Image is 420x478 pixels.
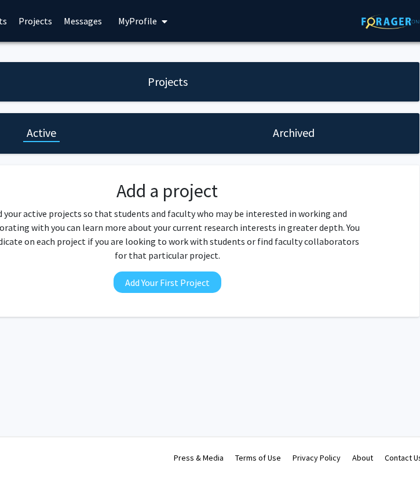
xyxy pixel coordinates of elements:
a: Press & Media [174,452,224,463]
a: Privacy Policy [293,452,341,463]
a: Projects [13,1,58,41]
a: Terms of Use [235,452,281,463]
iframe: Chat [9,426,49,469]
button: Add Your First Project [114,271,221,293]
h1: Active [27,125,56,141]
h1: Archived [273,125,315,141]
span: My Profile [118,15,157,27]
a: About [352,452,373,463]
a: Messages [58,1,108,41]
h1: Projects [148,74,188,90]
